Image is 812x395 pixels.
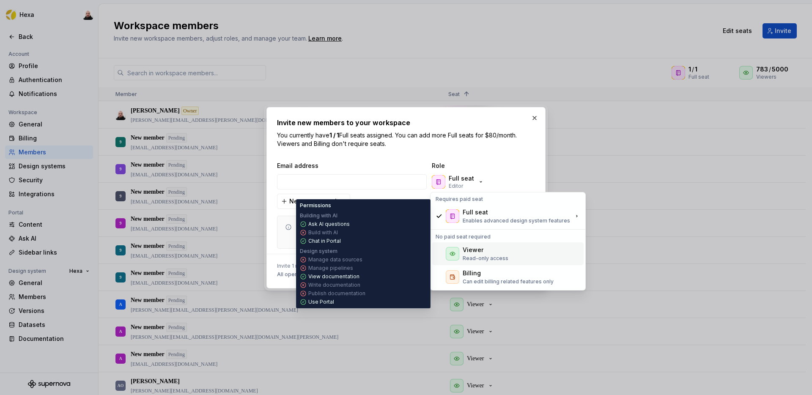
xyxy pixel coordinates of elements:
span: New team member [289,197,345,206]
p: Ask AI questions [308,221,350,228]
p: Manage pipelines [308,265,353,272]
p: Chat in Portal [308,238,341,244]
button: New team member [277,194,350,209]
div: Requires paid seat [432,194,584,204]
h2: Invite new members to your workspace [277,118,535,128]
p: Design system [300,248,337,255]
button: Full seatEditor [430,173,488,190]
span: Email address [277,162,428,170]
b: 1 / 1 [329,132,339,139]
span: Role [432,162,516,170]
p: Write documentation [308,282,360,288]
p: Building with AI [300,212,337,219]
p: Build with AI [308,229,338,236]
p: Use Portal [308,299,334,305]
p: Editor [449,183,463,189]
span: All open design systems and projects [277,271,372,278]
p: Permissions [300,202,331,209]
p: Publish documentation [308,290,365,297]
span: Invite 1 member to: [277,263,381,269]
p: Enables advanced design system features [463,217,570,224]
p: Can edit billing related features only [463,278,554,285]
p: You currently have Full seats assigned. You can add more Full seats for $80/month. Viewers and Bi... [277,131,535,148]
p: Manage data sources [308,256,362,263]
div: No paid seat required [432,232,584,242]
div: Billing [463,269,481,277]
p: Read-only access [463,255,508,262]
p: View documentation [308,273,359,280]
div: Full seat [463,208,488,217]
div: Viewer [463,246,483,254]
p: Full seat [449,174,474,183]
